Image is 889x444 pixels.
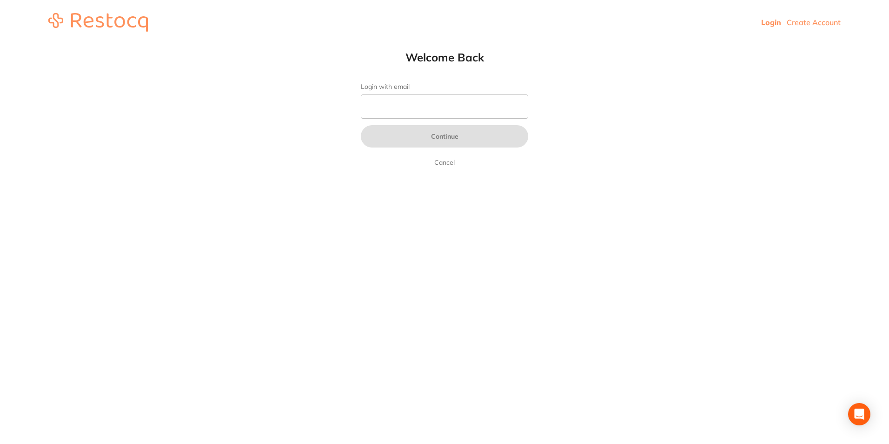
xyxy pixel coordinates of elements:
a: Cancel [432,157,457,168]
h1: Welcome Back [342,50,547,64]
a: Create Account [787,18,841,27]
button: Continue [361,125,528,148]
div: Open Intercom Messenger [848,403,870,425]
img: restocq_logo.svg [48,13,148,32]
label: Login with email [361,83,528,91]
a: Login [761,18,781,27]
